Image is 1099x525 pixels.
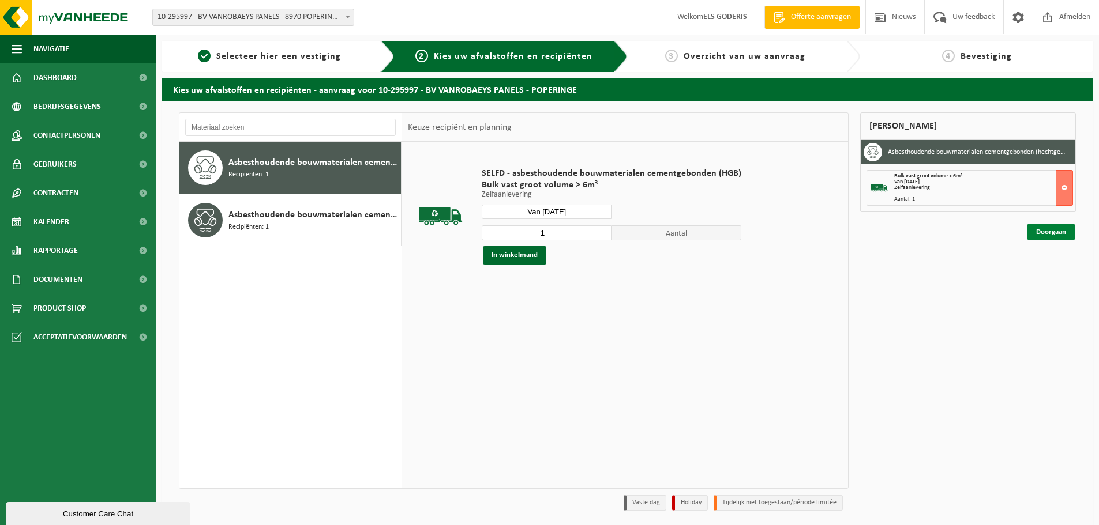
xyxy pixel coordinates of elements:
span: Bevestiging [961,52,1012,61]
span: Documenten [33,265,82,294]
span: Navigatie [33,35,69,63]
span: 10-295997 - BV VANROBAEYS PANELS - 8970 POPERINGE, BENELUXLAAN 12 [153,9,354,25]
button: Asbesthoudende bouwmaterialen cementgebonden met isolatie(hechtgebonden) Recipiënten: 1 [179,194,402,246]
span: Asbesthoudende bouwmaterialen cementgebonden met isolatie(hechtgebonden) [228,208,398,222]
div: [PERSON_NAME] [860,112,1076,140]
span: Offerte aanvragen [788,12,854,23]
button: In winkelmand [483,246,546,265]
span: Gebruikers [33,150,77,179]
input: Materiaal zoeken [185,119,396,136]
span: Selecteer hier een vestiging [216,52,341,61]
li: Vaste dag [624,495,666,511]
span: Bedrijfsgegevens [33,92,101,121]
div: Aantal: 1 [894,197,1072,202]
span: 1 [198,50,211,62]
input: Selecteer datum [482,205,612,219]
li: Tijdelijk niet toegestaan/période limitée [714,495,843,511]
span: Asbesthoudende bouwmaterialen cementgebonden (hechtgebonden) [228,156,398,169]
span: Kalender [33,207,69,236]
span: Contracten [33,179,78,207]
span: Bulk vast groot volume > 6m³ [894,173,962,179]
span: 2 [415,50,428,62]
strong: ELS GODERIS [703,13,747,21]
button: Asbesthoudende bouwmaterialen cementgebonden (hechtgebonden) Recipiënten: 1 [179,142,402,194]
span: Acceptatievoorwaarden [33,323,127,352]
span: 10-295997 - BV VANROBAEYS PANELS - 8970 POPERINGE, BENELUXLAAN 12 [152,9,354,26]
span: Recipiënten: 1 [228,222,269,233]
a: 1Selecteer hier een vestiging [167,50,372,63]
span: Dashboard [33,63,77,92]
h2: Kies uw afvalstoffen en recipiënten - aanvraag voor 10-295997 - BV VANROBAEYS PANELS - POPERINGE [162,78,1093,100]
p: Zelfaanlevering [482,191,741,199]
span: 4 [942,50,955,62]
span: 3 [665,50,678,62]
span: Bulk vast groot volume > 6m³ [482,179,741,191]
span: Overzicht van uw aanvraag [684,52,805,61]
li: Holiday [672,495,708,511]
div: Zelfaanlevering [894,185,1072,191]
span: Kies uw afvalstoffen en recipiënten [434,52,592,61]
span: SELFD - asbesthoudende bouwmaterialen cementgebonden (HGB) [482,168,741,179]
span: Aantal [612,225,741,240]
a: Doorgaan [1027,224,1075,240]
div: Keuze recipiënt en planning [402,113,517,142]
iframe: chat widget [6,500,193,525]
span: Product Shop [33,294,86,323]
span: Rapportage [33,236,78,265]
h3: Asbesthoudende bouwmaterialen cementgebonden (hechtgebonden) [888,143,1067,161]
span: Contactpersonen [33,121,100,150]
a: Offerte aanvragen [764,6,860,29]
strong: Van [DATE] [894,179,920,185]
span: Recipiënten: 1 [228,169,269,180]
